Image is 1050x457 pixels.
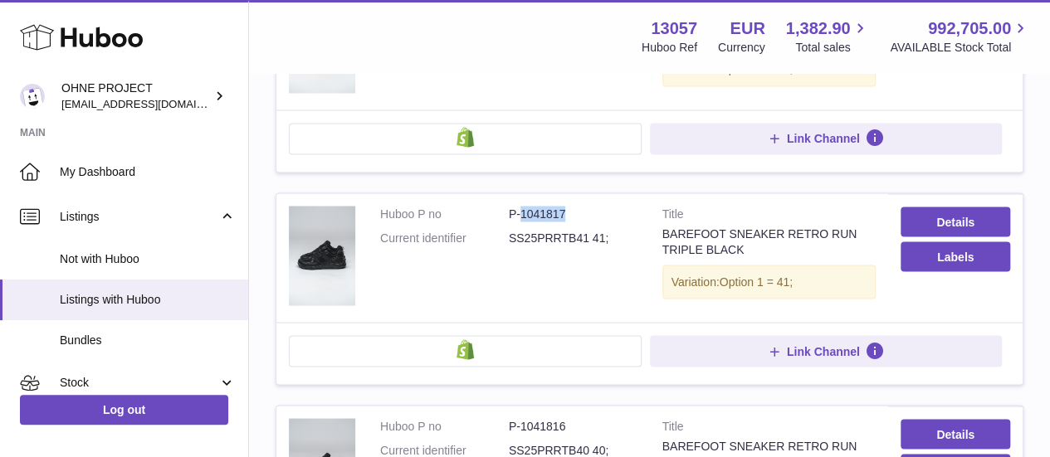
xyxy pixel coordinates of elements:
dd: SS25PRRTB41 41; [509,230,637,246]
a: Log out [20,395,228,425]
dt: Current identifier [380,230,509,246]
div: OHNE PROJECT [61,80,211,112]
span: Listings with Huboo [60,292,236,308]
button: Link Channel [650,335,1003,367]
a: 1,382.90 Total sales [786,17,870,56]
span: [EMAIL_ADDRESS][DOMAIN_NAME] [61,97,244,110]
a: Details [901,419,1010,449]
span: Bundles [60,333,236,348]
span: My Dashboard [60,164,236,180]
img: shopify-small.png [457,127,474,147]
div: BAREFOOT SNEAKER RETRO RUN TRIPLE BLACK [662,226,877,257]
span: Link Channel [787,131,860,146]
span: Link Channel [787,343,860,358]
button: Link Channel [650,123,1003,154]
div: Variation: [662,265,877,299]
strong: Title [662,418,877,438]
dd: P-1041817 [509,206,637,221]
dt: Huboo P no [380,206,509,221]
span: Total sales [795,40,869,56]
strong: EUR [730,17,764,40]
div: Currency [718,40,765,56]
strong: 13057 [651,17,697,40]
a: 992,705.00 AVAILABLE Stock Total [890,17,1030,56]
dt: Huboo P no [380,418,509,434]
a: Details [901,207,1010,236]
button: Labels [901,241,1010,271]
span: 992,705.00 [928,17,1011,40]
span: AVAILABLE Stock Total [890,40,1030,56]
span: 1,382.90 [786,17,851,40]
span: Stock [60,375,218,391]
dd: P-1041816 [509,418,637,434]
img: internalAdmin-13057@internal.huboo.com [20,84,45,109]
span: Not with Huboo [60,251,236,267]
img: BAREFOOT SNEAKER RETRO RUN TRIPLE BLACK [289,206,355,305]
span: Option 1 = 41; [720,275,793,288]
span: Listings [60,209,218,225]
div: Huboo Ref [642,40,697,56]
strong: Title [662,206,877,226]
img: shopify-small.png [457,339,474,359]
